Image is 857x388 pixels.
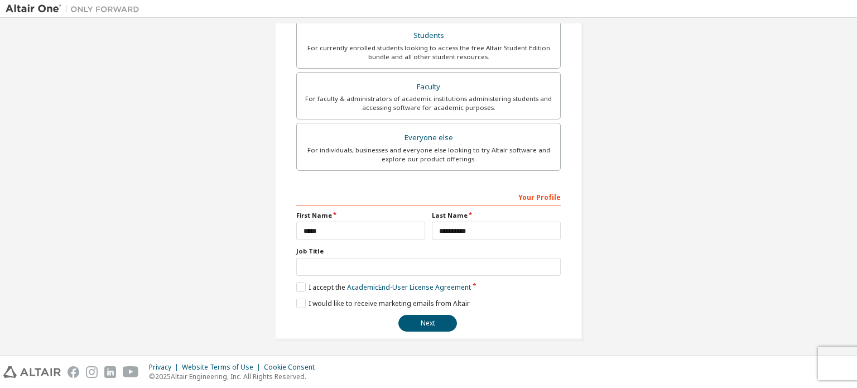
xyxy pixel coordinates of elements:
[149,372,321,381] p: © 2025 Altair Engineering, Inc. All Rights Reserved.
[432,211,561,220] label: Last Name
[104,366,116,378] img: linkedin.svg
[68,366,79,378] img: facebook.svg
[3,366,61,378] img: altair_logo.svg
[296,247,561,256] label: Job Title
[304,130,553,146] div: Everyone else
[182,363,264,372] div: Website Terms of Use
[304,28,553,44] div: Students
[86,366,98,378] img: instagram.svg
[296,211,425,220] label: First Name
[304,44,553,61] div: For currently enrolled students looking to access the free Altair Student Edition bundle and all ...
[296,282,471,292] label: I accept the
[149,363,182,372] div: Privacy
[304,146,553,164] div: For individuals, businesses and everyone else looking to try Altair software and explore our prod...
[304,94,553,112] div: For faculty & administrators of academic institutions administering students and accessing softwa...
[296,299,470,308] label: I would like to receive marketing emails from Altair
[296,188,561,205] div: Your Profile
[304,79,553,95] div: Faculty
[6,3,145,15] img: Altair One
[347,282,471,292] a: Academic End-User License Agreement
[123,366,139,378] img: youtube.svg
[264,363,321,372] div: Cookie Consent
[398,315,457,332] button: Next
